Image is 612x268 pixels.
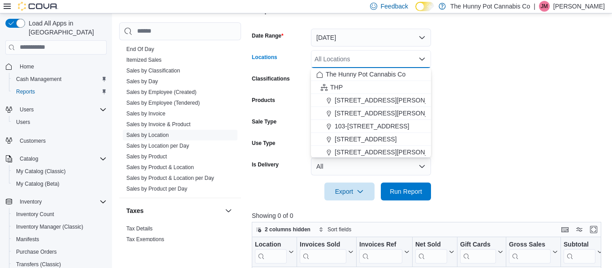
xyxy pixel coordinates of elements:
span: Sales by Location per Day [126,142,189,149]
span: Sales by Product [126,153,167,160]
img: Cova [18,2,58,11]
button: Run Report [381,183,431,200]
div: Invoices Sold [300,241,346,264]
span: Purchase Orders [16,248,57,255]
div: Net Sold [415,241,447,264]
a: Cash Management [13,74,65,85]
button: Cash Management [9,73,110,85]
div: Subtotal [564,241,595,264]
span: Users [16,104,107,115]
button: [DATE] [311,29,431,47]
a: Customers [16,136,49,146]
button: [STREET_ADDRESS][PERSON_NAME] [311,146,431,159]
span: My Catalog (Classic) [16,168,66,175]
a: Sales by Invoice [126,111,165,117]
span: Inventory Manager (Classic) [13,221,107,232]
span: THP [330,83,343,92]
div: Taxes [119,223,241,248]
span: Manifests [13,234,107,245]
a: Reports [13,86,39,97]
span: Reports [13,86,107,97]
div: Sales [119,44,241,198]
span: [STREET_ADDRESS] [335,135,397,144]
span: [STREET_ADDRESS][PERSON_NAME] [335,148,448,157]
div: Invoices Ref [359,241,402,264]
a: Manifests [13,234,43,245]
span: Feedback [381,2,408,11]
span: End Of Day [126,46,154,53]
button: Display options [574,224,585,235]
a: End Of Day [126,46,154,52]
span: Tax Details [126,225,153,232]
span: Sales by Product per Day [126,185,187,192]
label: Locations [252,54,277,61]
span: [STREET_ADDRESS][PERSON_NAME] [335,96,448,105]
span: JM [541,1,548,12]
button: Sort fields [315,224,355,235]
button: Net Sold [415,241,454,264]
span: Users [20,106,34,113]
a: Sales by Product & Location [126,164,194,170]
span: Customers [20,137,46,145]
button: Inventory [2,196,110,208]
a: My Catalog (Classic) [13,166,69,177]
button: [STREET_ADDRESS][PERSON_NAME] [311,94,431,107]
div: Location [255,241,287,264]
button: My Catalog (Classic) [9,165,110,178]
label: Classifications [252,75,290,82]
span: Cash Management [13,74,107,85]
span: Home [16,61,107,72]
a: Purchase Orders [13,247,60,257]
div: Gift Cards [460,241,496,249]
span: Sales by Invoice [126,110,165,117]
button: Catalog [16,153,42,164]
span: Sales by Employee (Created) [126,89,197,96]
span: Customers [16,135,107,146]
span: Purchase Orders [13,247,107,257]
span: Tax Exemptions [126,236,164,243]
a: Sales by Product & Location per Day [126,175,214,181]
button: Inventory Manager (Classic) [9,221,110,233]
label: Products [252,97,275,104]
button: Invoices Sold [300,241,353,264]
div: Subtotal [564,241,595,249]
a: Itemized Sales [126,57,162,63]
button: My Catalog (Beta) [9,178,110,190]
a: Sales by Classification [126,68,180,74]
button: Home [2,60,110,73]
p: Showing 0 of 0 [252,211,605,220]
span: Inventory Count [13,209,107,220]
a: Inventory Count [13,209,58,220]
a: My Catalog (Beta) [13,179,63,189]
button: Catalog [2,153,110,165]
label: Sale Type [252,118,276,125]
label: Is Delivery [252,161,279,168]
span: Itemized Sales [126,56,162,64]
button: Users [9,116,110,128]
a: Sales by Employee (Tendered) [126,100,200,106]
p: | [534,1,535,12]
div: Net Sold [415,241,447,249]
div: Location [255,241,287,249]
span: Inventory [20,198,42,205]
button: Invoices Ref [359,241,409,264]
span: Sales by Invoice & Product [126,121,190,128]
a: Sales by Product [126,153,167,160]
span: Inventory [16,196,107,207]
span: Transfers (Classic) [16,261,61,268]
span: Export [330,183,369,200]
button: Close list of options [418,55,426,63]
button: Export [324,183,375,200]
a: Users [13,117,34,128]
button: [STREET_ADDRESS][PERSON_NAME] [311,107,431,120]
button: Inventory [16,196,45,207]
a: Sales by Location per Day [126,143,189,149]
button: Taxes [223,205,234,216]
span: 103-[STREET_ADDRESS] [335,122,409,131]
a: Tax Details [126,225,153,232]
a: Inventory Manager (Classic) [13,221,87,232]
div: Jesse McGean [539,1,550,12]
input: Dark Mode [415,2,434,11]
